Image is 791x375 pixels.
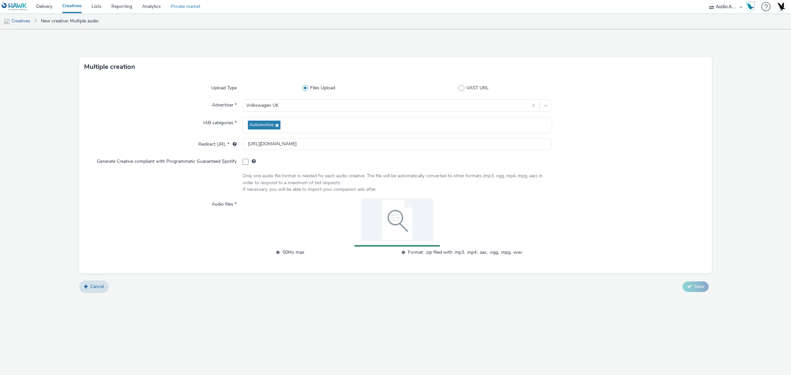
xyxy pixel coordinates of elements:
[249,122,274,128] span: Automotive
[310,85,335,91] span: Files Upload
[243,173,552,193] div: Only one audio file format is needed for each audio creative. The file will be automatically conv...
[354,198,440,241] img: VW NEW Car Folder 3 zip.zip
[79,280,109,293] a: Cancel
[243,138,552,150] input: url...
[3,18,10,25] img: mobile
[694,283,704,290] span: Save
[84,62,135,72] h3: Multiple creation
[776,2,786,12] img: Account UK
[746,1,755,12] img: Hawk Academy
[229,141,237,148] div: URL will be used as a validation URL with some SSPs and it will be the redirection URL of your cr...
[209,99,239,108] label: Advertiser *
[2,3,27,11] img: undefined Logo
[90,283,104,290] span: Cancel
[196,138,239,148] label: Redirect URL *
[94,156,239,165] label: Generate Creative compliant with Programmatic Guaranteed Spotify
[683,281,709,292] button: Save
[38,13,102,29] a: New creative: Multiple audio
[252,158,256,165] div: Choose 'PG Spotify' to optimise deals for Spotify. Only .mp3 and .ogg formats are supported for a...
[466,85,489,91] span: VAST URL
[209,82,239,91] label: Upload Type
[746,1,758,12] a: Hawk Academy
[209,198,239,208] label: Audio files *
[408,248,522,256] span: Format: .zip filed with .mp3, .mp4, .aac, .ogg, .mpg, .wav
[282,248,396,256] span: 50Mo max
[201,117,239,126] label: IAB categories *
